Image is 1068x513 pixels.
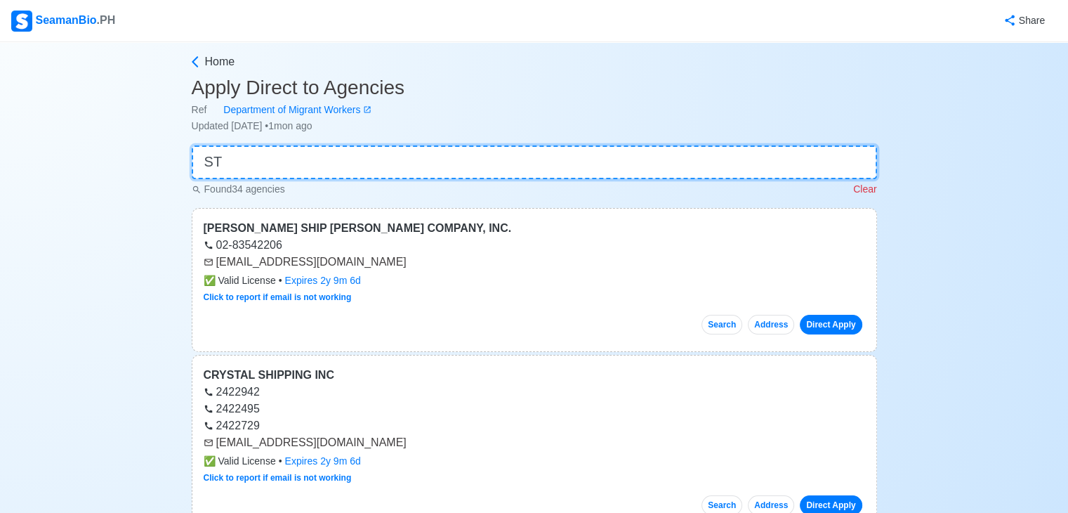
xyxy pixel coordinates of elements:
div: [EMAIL_ADDRESS][DOMAIN_NAME] [204,434,865,451]
a: Direct Apply [800,315,862,335]
div: [PERSON_NAME] SHIP [PERSON_NAME] COMPANY, INC. [204,220,865,237]
a: Department of Migrant Workers [206,103,371,117]
span: check [204,275,216,286]
a: Click to report if email is not working [204,473,352,483]
div: Department of Migrant Workers [206,103,363,117]
span: Updated [DATE] • 1mon ago [192,120,312,131]
div: Ref [192,103,877,117]
div: Expires 2y 9m 6d [285,273,361,288]
span: .PH [97,14,116,26]
span: Valid License [204,273,276,288]
p: Clear [853,182,876,197]
div: • [204,454,865,469]
span: check [204,455,216,467]
a: 02-83542206 [204,239,282,251]
a: Click to report if email is not working [204,292,352,302]
p: Found 34 agencies [192,182,285,197]
button: Share [989,7,1057,34]
img: Logo [11,11,32,32]
div: SeamanBio [11,11,115,32]
button: Search [701,315,742,335]
a: 2422942 [204,386,260,398]
span: Valid License [204,454,276,469]
a: 2422729 [204,420,260,431]
input: 👉 Quick Search [192,145,877,179]
div: Expires 2y 9m 6d [285,454,361,469]
div: [EMAIL_ADDRESS][DOMAIN_NAME] [204,254,865,271]
div: CRYSTAL SHIPPING INC [204,367,865,384]
h3: Apply Direct to Agencies [192,76,877,100]
span: Home [205,53,235,70]
a: 2422495 [204,403,260,415]
div: • [204,273,865,288]
button: Address [748,315,794,335]
a: Home [188,53,877,70]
